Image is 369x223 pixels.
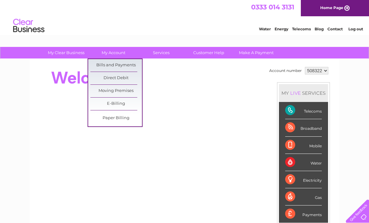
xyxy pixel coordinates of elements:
[348,27,363,31] a: Log out
[289,90,302,96] div: LIVE
[285,119,322,136] div: Broadband
[285,205,322,222] div: Payments
[327,27,343,31] a: Contact
[37,3,333,30] div: Clear Business is a trading name of Verastar Limited (registered in [GEOGRAPHIC_DATA] No. 3667643...
[268,65,303,76] td: Account number
[13,16,45,35] img: logo.png
[292,27,311,31] a: Telecoms
[285,154,322,171] div: Water
[259,27,271,31] a: Water
[285,137,322,154] div: Mobile
[90,98,142,110] a: E-Billing
[183,47,235,58] a: Customer Help
[135,47,187,58] a: Services
[285,188,322,205] div: Gas
[251,3,294,11] a: 0333 014 3131
[275,27,288,31] a: Energy
[90,112,142,124] a: Paper Billing
[230,47,282,58] a: Make A Payment
[88,47,139,58] a: My Account
[90,59,142,72] a: Bills and Payments
[315,27,324,31] a: Blog
[90,72,142,84] a: Direct Debit
[285,171,322,188] div: Electricity
[40,47,92,58] a: My Clear Business
[279,84,328,102] div: MY SERVICES
[285,102,322,119] div: Telecoms
[90,85,142,97] a: Moving Premises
